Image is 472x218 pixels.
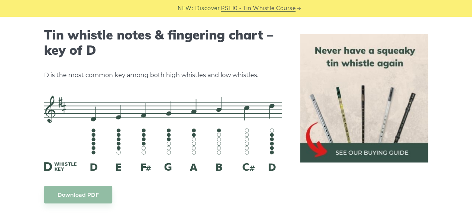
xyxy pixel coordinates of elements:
span: NEW: [178,4,193,13]
span: Discover [195,4,220,13]
img: tin whistle buying guide [300,34,428,162]
a: PST10 - Tin Whistle Course [221,4,296,13]
p: D is the most common key among both high whistles and low whistles. [44,70,282,80]
h2: Tin whistle notes & fingering chart – key of D [44,28,282,58]
a: Download PDF [44,186,112,203]
img: D Whistle Fingering Chart And Notes [44,95,282,171]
